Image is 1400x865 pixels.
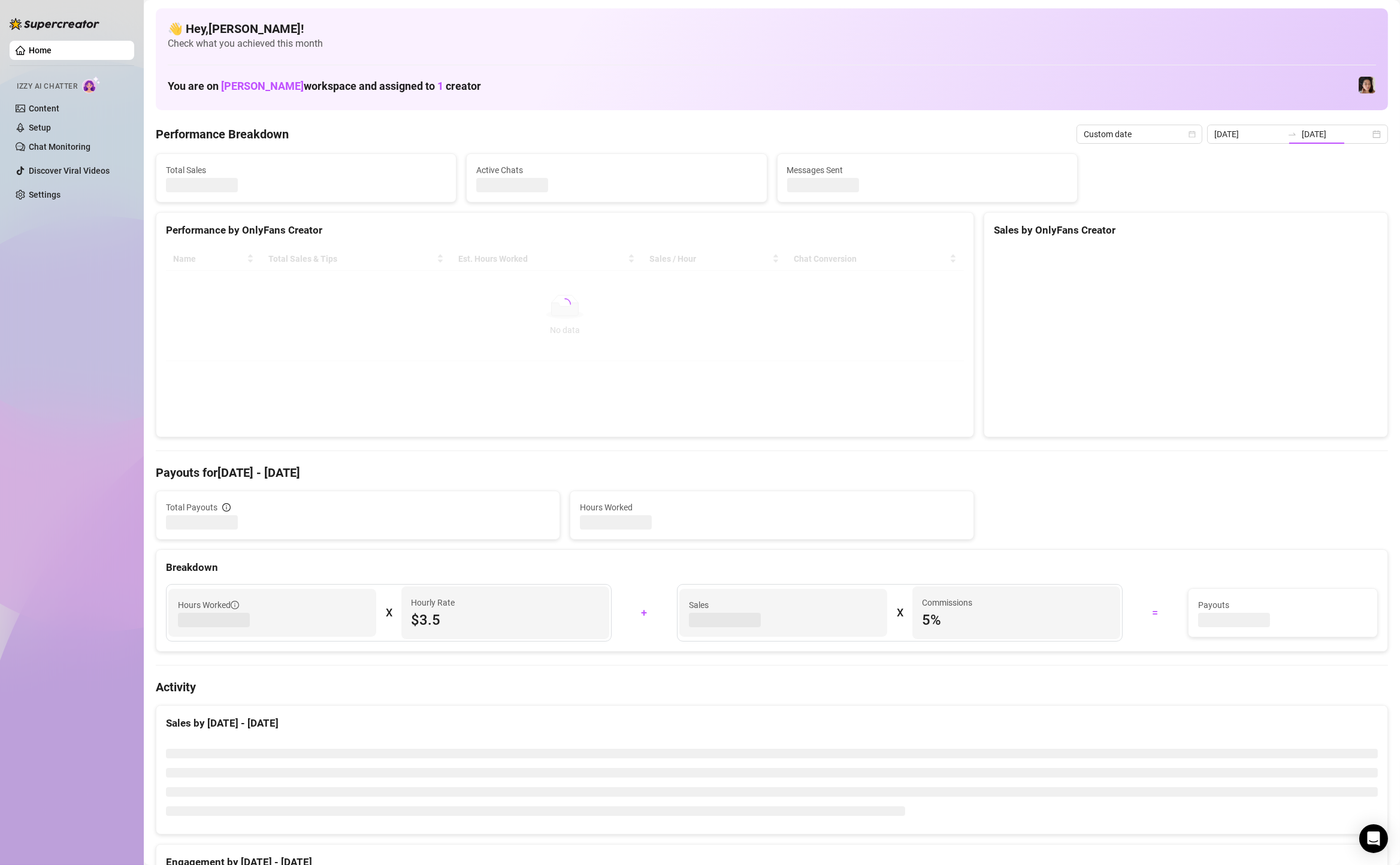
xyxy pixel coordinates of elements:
[29,142,90,152] a: Chat Monitoring
[221,80,304,92] span: [PERSON_NAME]
[156,464,1388,481] h4: Payouts for [DATE] - [DATE]
[178,598,239,612] span: Hours Worked
[787,164,1068,177] span: Messages Sent
[1198,598,1368,612] span: Payouts
[168,20,1376,37] h4: 👋 Hey, [PERSON_NAME] !
[156,679,1388,695] h4: Activity
[10,18,99,30] img: logo-BBDzfeDw.svg
[29,190,61,199] a: Settings
[689,598,878,612] span: Sales
[1359,77,1375,93] img: Luna
[476,164,757,177] span: Active Chats
[1359,824,1388,853] div: Open Intercom Messenger
[166,715,1378,731] div: Sales by [DATE] - [DATE]
[1287,129,1297,139] span: to
[168,80,481,93] h1: You are on workspace and assigned to creator
[29,46,52,55] a: Home
[411,596,455,609] article: Hourly Rate
[386,603,392,622] div: X
[29,123,51,132] a: Setup
[1130,603,1181,622] div: =
[559,298,571,310] span: loading
[897,603,903,622] div: X
[29,104,59,113] a: Content
[168,37,1376,50] span: Check what you achieved this month
[82,76,101,93] img: AI Chatter
[1189,131,1196,138] span: calendar
[1214,128,1283,141] input: Start date
[1287,129,1297,139] span: swap-right
[166,559,1378,576] div: Breakdown
[231,601,239,609] span: info-circle
[222,503,231,512] span: info-circle
[29,166,110,176] a: Discover Viral Videos
[411,610,600,630] span: $3.5
[580,501,964,514] span: Hours Worked
[437,80,443,92] span: 1
[1084,125,1195,143] span: Custom date
[156,126,289,143] h4: Performance Breakdown
[166,501,217,514] span: Total Payouts
[1302,128,1370,141] input: End date
[922,596,972,609] article: Commissions
[166,222,964,238] div: Performance by OnlyFans Creator
[166,164,446,177] span: Total Sales
[922,610,1111,630] span: 5 %
[994,222,1378,238] div: Sales by OnlyFans Creator
[619,603,670,622] div: +
[17,81,77,92] span: Izzy AI Chatter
